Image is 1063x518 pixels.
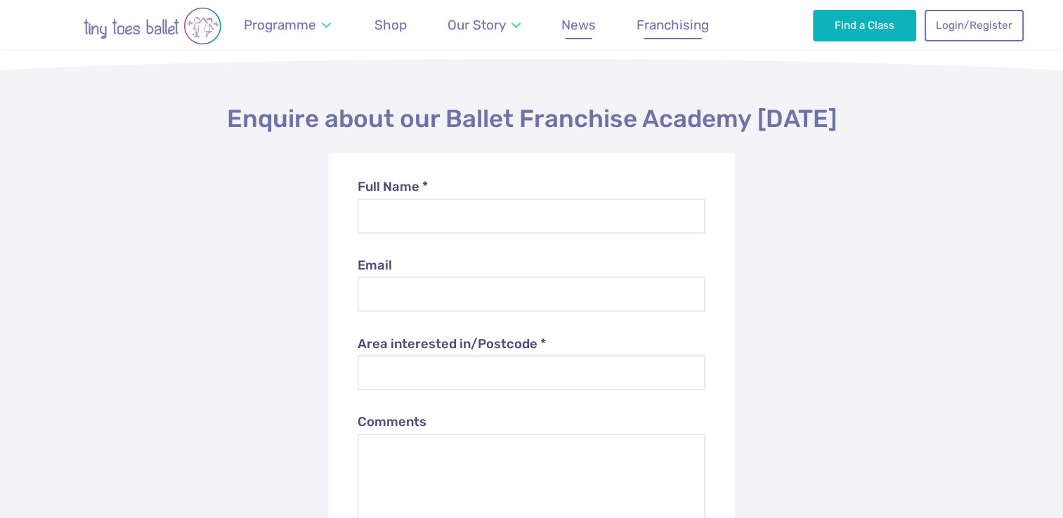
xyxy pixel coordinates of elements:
[358,178,706,197] label: Full Name *
[40,7,265,45] img: tiny toes ballet
[244,17,316,33] span: Programme
[630,8,716,41] a: Franchising
[925,10,1023,41] a: Login/Register
[117,104,946,135] h2: Enquire about our Ballet Franchise Academy [DATE]
[637,17,709,33] span: Franchising
[358,413,706,432] label: Comments
[555,8,603,41] a: News
[813,10,916,41] a: Find a Class
[358,335,706,354] label: Area interested in/Postcode *
[237,8,338,41] a: Programme
[561,17,596,33] span: News
[441,8,527,41] a: Our Story
[448,17,506,33] span: Our Story
[374,17,407,33] span: Shop
[368,8,414,41] a: Shop
[358,256,706,276] label: Email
